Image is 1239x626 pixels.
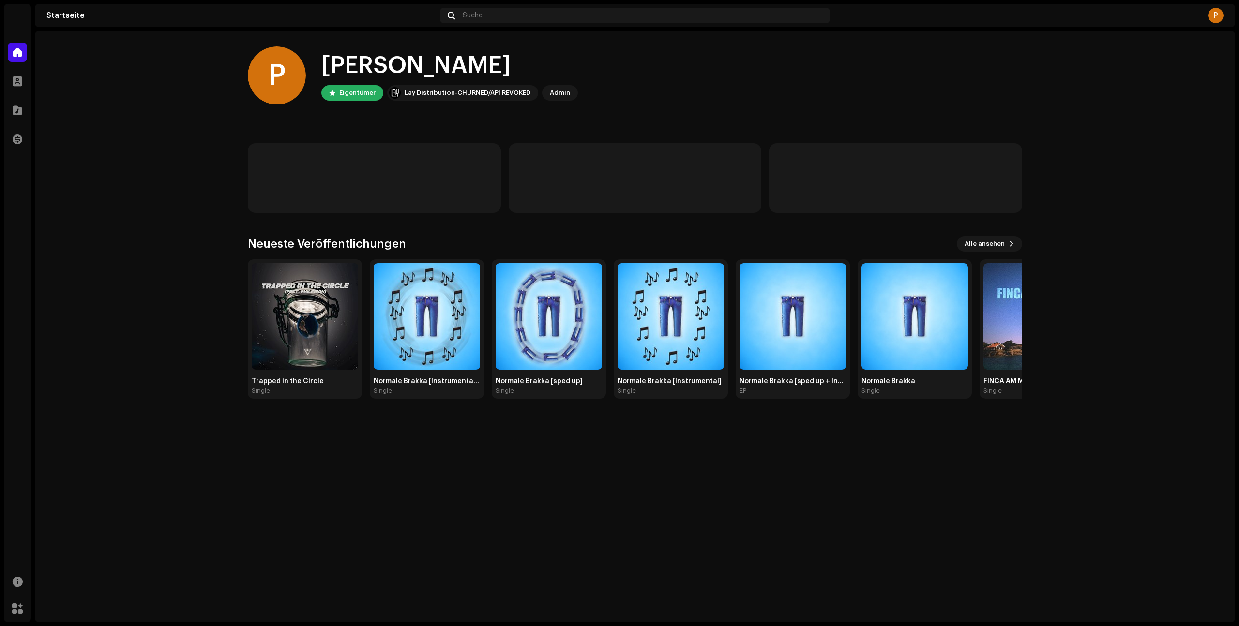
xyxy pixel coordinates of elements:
div: Startseite [46,12,436,19]
div: Single [983,387,1002,395]
div: Normale Brakka [Instrumental] [618,377,724,385]
img: 1fcaf262-cb12-4a5e-87b0-4a23474dda30 [983,263,1090,370]
img: 8550885f-66c8-4e51-a894-c4c279e2653c [740,263,846,370]
div: P [1208,8,1224,23]
div: Trapped in the Circle [252,377,358,385]
div: Lay Distribution-CHURNED/API REVOKED [405,87,530,99]
img: 3bcfbe6d-2aeb-4d58-96f2-10fa40da7e9a [252,263,358,370]
img: 9eb99177-7e7a-45d5-8073-fef7358786d3 [389,87,401,99]
div: Single [252,387,270,395]
div: Admin [550,87,570,99]
span: Suche [463,12,483,19]
div: Eigentümer [339,87,376,99]
img: 80775b67-024a-424a-99cf-1d5ffe2aa07f [374,263,480,370]
div: Single [496,387,514,395]
img: 3418d517-e528-4a09-a310-568dd8e19101 [618,263,724,370]
div: Single [374,387,392,395]
div: Normale Brakka [sped up + Instrumental] [740,377,846,385]
div: Normale Brakka [861,377,968,385]
h3: Neueste Veröffentlichungen [248,236,406,252]
span: Alle ansehen [965,234,1005,253]
div: FINCA AM MEER [983,377,1090,385]
div: P [248,46,306,104]
img: 3410e797-57a8-4b7e-b777-c66e46a0b7dd [496,263,602,370]
div: Normale Brakka [Instrumental sped up] [374,377,480,385]
button: Alle ansehen [957,236,1022,252]
div: [PERSON_NAME] [321,50,578,81]
div: Single [861,387,880,395]
div: EP [740,387,746,395]
div: Single [618,387,636,395]
div: Normale Brakka [sped up] [496,377,602,385]
img: 9879d167-8560-4ebe-9cbe-ce65a5919284 [861,263,968,370]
